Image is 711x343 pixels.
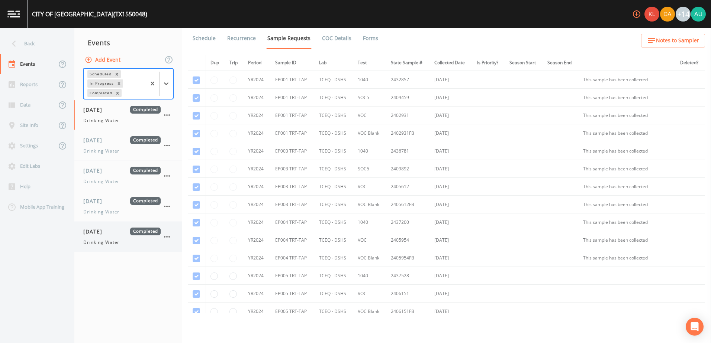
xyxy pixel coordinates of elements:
[686,318,704,336] div: Open Intercom Messenger
[579,89,676,107] td: This sample has been collected
[315,303,354,320] td: TCEQ - DSHS
[386,303,430,320] td: 2406151FB
[430,55,472,71] th: Collected Date
[83,209,119,215] span: Drinking Water
[579,160,676,178] td: This sample has been collected
[83,148,119,154] span: Drinking Water
[353,89,386,107] td: SOC5
[225,55,244,71] th: Trip
[315,267,354,285] td: TCEQ - DSHS
[83,53,123,67] button: Add Event
[579,71,676,89] td: This sample has been collected
[271,213,315,231] td: EP004 TRT-TAP
[386,142,430,160] td: 2436781
[353,267,386,285] td: 1040
[430,196,472,213] td: [DATE]
[115,79,123,87] div: Remove In Progress
[206,55,225,71] th: Dup
[430,142,472,160] td: [DATE]
[386,89,430,107] td: 2409459
[473,55,505,71] th: Is Priority?
[244,178,271,196] td: YR2024
[271,303,315,320] td: EP005 TRT-TAP
[362,28,379,49] a: Forms
[353,285,386,303] td: VOC
[271,249,315,267] td: EP004 TRT-TAP
[315,213,354,231] td: TCEQ - DSHS
[271,267,315,285] td: EP005 TRT-TAP
[315,285,354,303] td: TCEQ - DSHS
[83,178,119,185] span: Drinking Water
[271,142,315,160] td: EP003 TRT-TAP
[386,71,430,89] td: 2432857
[353,303,386,320] td: VOC Blank
[244,107,271,124] td: YR2024
[271,196,315,213] td: EP003 TRT-TAP
[430,178,472,196] td: [DATE]
[386,213,430,231] td: 2437200
[266,28,312,49] a: Sample Requests
[83,239,119,246] span: Drinking Water
[83,136,107,144] span: [DATE]
[430,124,472,142] td: [DATE]
[130,197,161,205] span: Completed
[315,89,354,107] td: TCEQ - DSHS
[244,285,271,303] td: YR2024
[430,160,472,178] td: [DATE]
[386,178,430,196] td: 2405612
[430,249,472,267] td: [DATE]
[579,107,676,124] td: This sample has been collected
[244,249,271,267] td: YR2024
[430,107,472,124] td: [DATE]
[315,231,354,249] td: TCEQ - DSHS
[641,34,705,48] button: Notes to Sampler
[353,231,386,249] td: VOC
[543,55,579,71] th: Season End
[83,167,107,174] span: [DATE]
[579,213,676,231] td: This sample has been collected
[113,89,122,97] div: Remove Completed
[430,267,472,285] td: [DATE]
[83,197,107,205] span: [DATE]
[271,55,315,71] th: Sample ID
[430,285,472,303] td: [DATE]
[244,196,271,213] td: YR2024
[386,267,430,285] td: 2437528
[315,178,354,196] td: TCEQ - DSHS
[74,222,182,252] a: [DATE]CompletedDrinking Water
[386,107,430,124] td: 2402931
[579,249,676,267] td: This sample has been collected
[676,55,705,71] th: Deleted?
[353,178,386,196] td: VOC
[579,142,676,160] td: This sample has been collected
[271,107,315,124] td: EP001 TRT-TAP
[430,89,472,107] td: [DATE]
[644,7,659,22] img: 9c4450d90d3b8045b2e5fa62e4f92659
[271,71,315,89] td: EP001 TRT-TAP
[315,71,354,89] td: TCEQ - DSHS
[83,228,107,235] span: [DATE]
[430,71,472,89] td: [DATE]
[244,213,271,231] td: YR2024
[579,196,676,213] td: This sample has been collected
[113,70,121,78] div: Remove Scheduled
[676,7,691,22] div: +14
[130,136,161,144] span: Completed
[271,178,315,196] td: EP003 TRT-TAP
[353,213,386,231] td: 1040
[386,196,430,213] td: 2405612FB
[386,249,430,267] td: 2405954FB
[74,191,182,222] a: [DATE]CompletedDrinking Water
[87,79,115,87] div: In Progress
[430,303,472,320] td: [DATE]
[271,89,315,107] td: EP001 TRT-TAP
[660,7,675,22] img: a84961a0472e9debc750dd08a004988d
[430,213,472,231] td: [DATE]
[321,28,353,49] a: COC Details
[691,7,706,22] img: 12eab8baf8763a7aaab4b9d5825dc6f3
[244,267,271,285] td: YR2024
[87,70,113,78] div: Scheduled
[579,178,676,196] td: This sample has been collected
[579,124,676,142] td: This sample has been collected
[32,10,147,19] div: CITY OF [GEOGRAPHIC_DATA] (TX1550048)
